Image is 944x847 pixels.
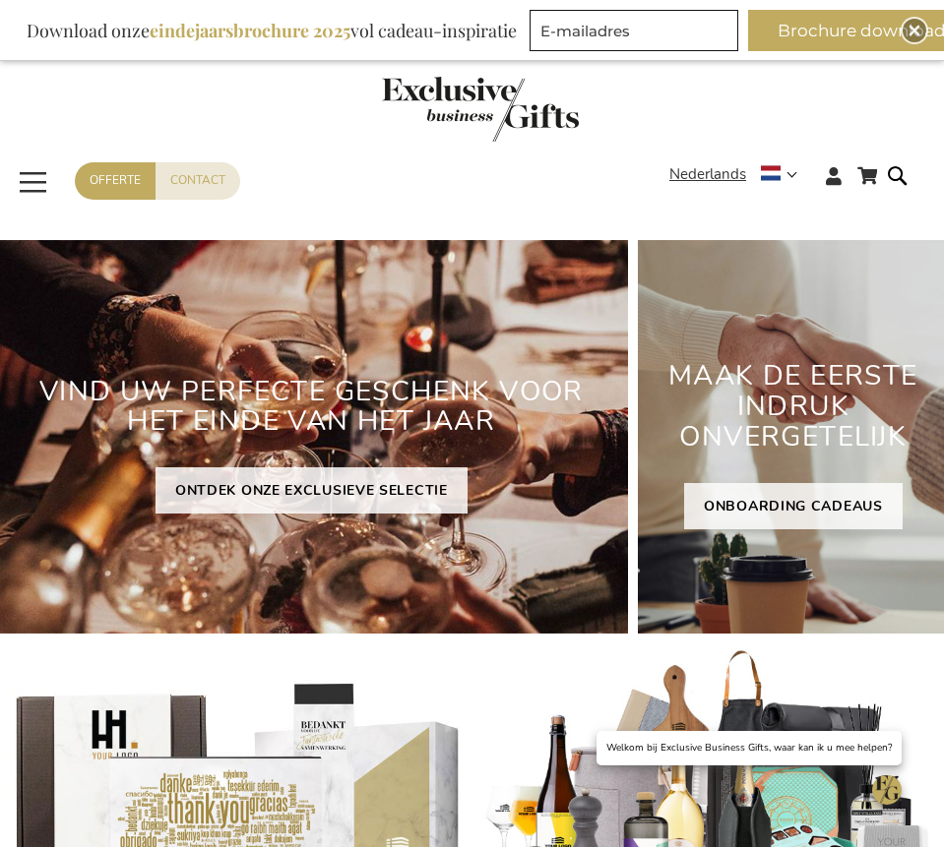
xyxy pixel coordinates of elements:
div: Download onze vol cadeau-inspiratie [18,10,526,51]
div: Close [903,19,926,42]
img: Exclusive Business gifts logo [382,77,579,142]
div: Nederlands [669,163,810,186]
img: Close [909,25,920,36]
span: Nederlands [669,163,746,186]
a: store logo [16,77,944,148]
input: E-mailadres [530,10,738,51]
a: ONBOARDING CADEAUS [684,483,903,529]
a: Offerte [75,162,156,199]
a: ONTDEK ONZE EXCLUSIEVE SELECTIE [156,467,468,514]
b: eindejaarsbrochure 2025 [150,19,350,42]
a: Contact [156,162,240,199]
form: marketing offers and promotions [530,10,744,57]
